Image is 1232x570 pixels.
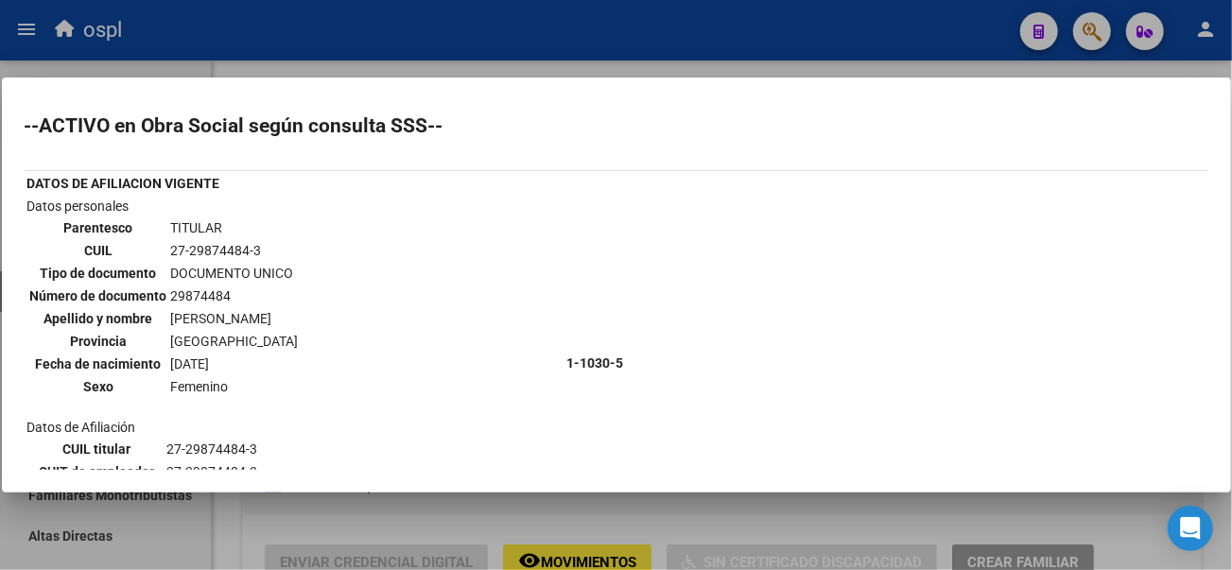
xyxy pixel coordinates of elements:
[567,355,624,371] b: 1-1030-5
[170,263,300,284] td: DOCUMENTO UNICO
[170,331,300,352] td: [GEOGRAPHIC_DATA]
[29,240,168,261] th: CUIL
[25,116,1208,135] h2: --ACTIVO en Obra Social según consulta SSS--
[170,217,300,238] td: TITULAR
[27,176,220,191] b: DATOS DE AFILIACION VIGENTE
[170,240,300,261] td: 27-29874484-3
[29,331,168,352] th: Provincia
[29,376,168,397] th: Sexo
[166,439,562,459] td: 27-29874484-3
[29,217,168,238] th: Parentesco
[26,196,564,530] td: Datos personales Datos de Afiliación
[170,354,300,374] td: [DATE]
[170,308,300,329] td: [PERSON_NAME]
[29,285,168,306] th: Número de documento
[1168,506,1213,551] div: Open Intercom Messenger
[29,263,168,284] th: Tipo de documento
[29,354,168,374] th: Fecha de nacimiento
[29,308,168,329] th: Apellido y nombre
[29,439,165,459] th: CUIL titular
[170,376,300,397] td: Femenino
[29,461,165,482] th: CUIT de empleador
[170,285,300,306] td: 29874484
[166,461,562,482] td: 27-29874484-3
